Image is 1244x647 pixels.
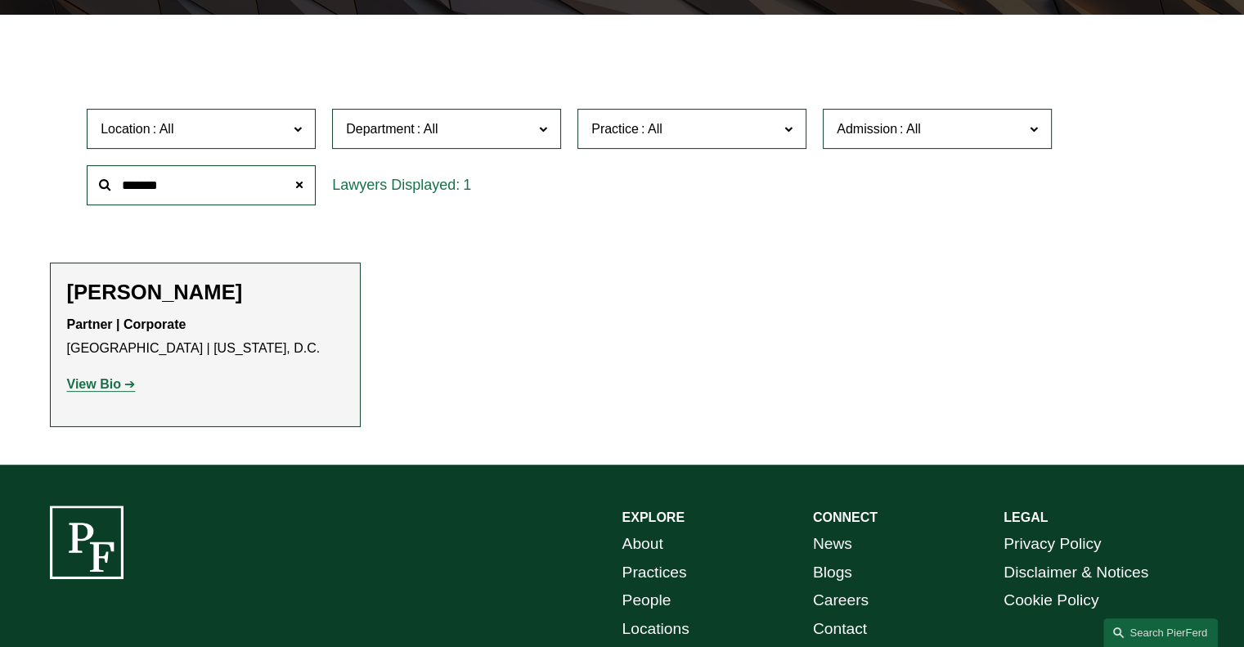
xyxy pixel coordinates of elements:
[591,122,639,136] span: Practice
[346,122,415,136] span: Department
[813,510,878,524] strong: CONNECT
[622,559,687,587] a: Practices
[67,317,186,331] strong: Partner | Corporate
[622,530,663,559] a: About
[67,377,136,391] a: View Bio
[1103,618,1218,647] a: Search this site
[622,586,671,615] a: People
[67,313,344,361] p: [GEOGRAPHIC_DATA] | [US_STATE], D.C.
[101,122,150,136] span: Location
[813,530,852,559] a: News
[813,586,869,615] a: Careers
[1004,586,1098,615] a: Cookie Policy
[622,510,685,524] strong: EXPLORE
[463,177,471,193] span: 1
[67,280,344,305] h2: [PERSON_NAME]
[1004,530,1101,559] a: Privacy Policy
[1004,559,1148,587] a: Disclaimer & Notices
[622,615,689,644] a: Locations
[67,377,121,391] strong: View Bio
[1004,510,1048,524] strong: LEGAL
[813,559,852,587] a: Blogs
[813,615,867,644] a: Contact
[837,122,897,136] span: Admission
